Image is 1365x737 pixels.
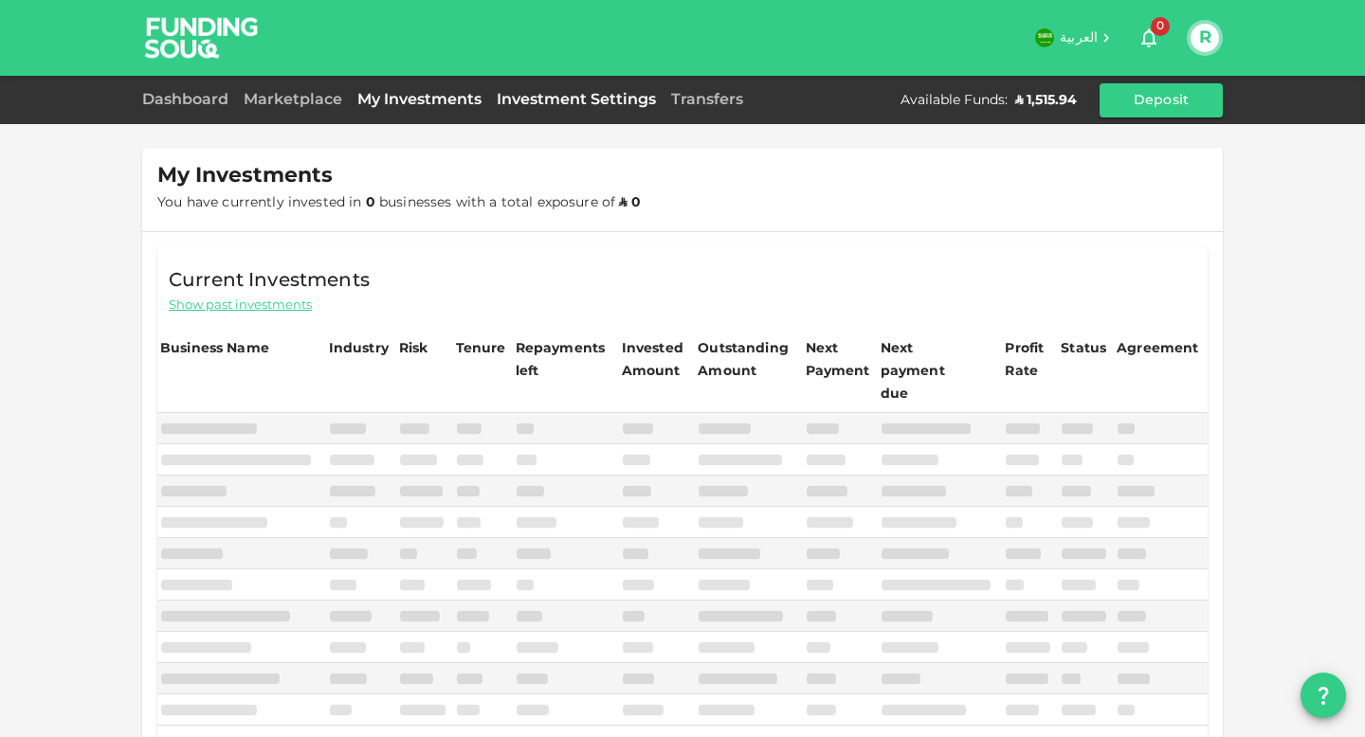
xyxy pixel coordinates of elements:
a: My Investments [350,93,489,107]
img: flag-sa.b9a346574cdc8950dd34b50780441f57.svg [1035,28,1054,47]
button: question [1301,673,1346,718]
div: Available Funds : [901,91,1008,110]
div: Invested Amount [622,337,693,383]
div: Next Payment [806,337,875,383]
button: R [1191,24,1219,52]
strong: ʢ 0 [619,196,640,209]
div: Repayments left [516,337,610,383]
button: 0 [1130,19,1168,57]
div: Status [1061,337,1106,360]
div: Profit Rate [1005,337,1055,383]
div: Next payment due [881,337,975,405]
div: Tenure [456,337,506,360]
span: Show past investments [169,297,312,315]
div: Agreement [1117,337,1198,360]
button: Deposit [1100,83,1223,117]
span: My Investments [157,163,333,189]
span: Current Investments [169,266,370,297]
span: 0 [1151,17,1170,36]
div: Business Name [160,337,269,360]
strong: 0 [366,196,375,209]
div: Industry [329,337,389,360]
div: Risk [399,337,428,360]
a: Dashboard [142,93,236,107]
a: Investment Settings [489,93,664,107]
a: Transfers [664,93,751,107]
div: Outstanding Amount [698,337,792,383]
span: You have currently invested in businesses with a total exposure of [157,196,641,209]
a: Marketplace [236,93,350,107]
div: ʢ 1,515.94 [1015,91,1077,110]
span: العربية [1060,31,1098,45]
